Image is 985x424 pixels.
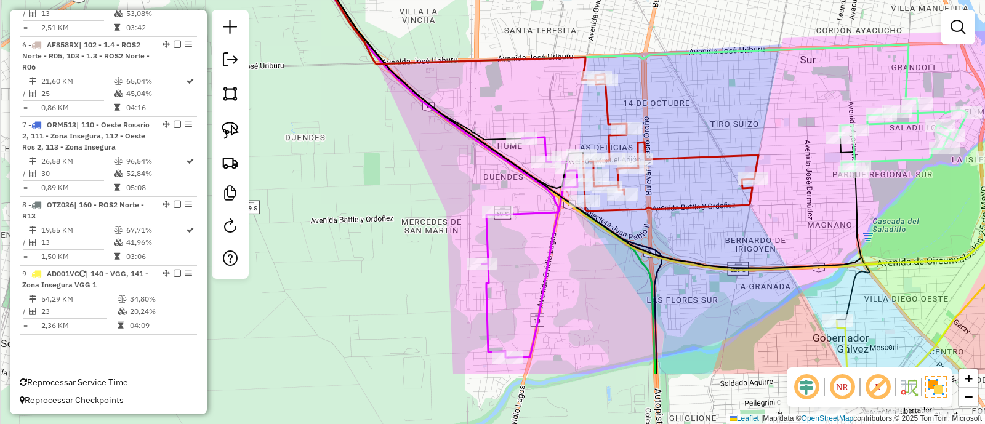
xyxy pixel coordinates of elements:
[218,214,243,241] a: Reroteirizar Sessão
[22,200,144,220] span: 8 -
[47,200,74,209] span: OTZ036
[22,7,28,20] td: /
[29,158,36,165] i: Distância Total
[222,154,239,171] img: Criar rota
[41,87,113,100] td: 25
[41,155,113,167] td: 26,58 KM
[22,269,148,289] span: | 140 - VGG, 141 - Zona Insegura VGG 1
[79,270,86,278] i: Veículo já utilizado nesta sessão
[126,7,185,20] td: 53,08%
[29,295,36,303] i: Distância Total
[218,181,243,209] a: Criar modelo
[959,388,978,406] a: Zoom out
[41,7,113,20] td: 13
[185,270,192,277] em: Opções
[126,167,185,180] td: 52,84%
[22,87,28,100] td: /
[114,158,123,165] i: % de utilização do peso
[946,15,970,39] a: Exibir filtros
[47,120,76,129] span: ORM513
[925,376,947,398] img: Exibir/Ocultar setores
[129,319,191,332] td: 04:09
[22,22,28,34] td: =
[114,253,120,260] i: Tempo total em rota
[899,377,919,397] img: Fluxo de ruas
[41,22,113,34] td: 2,51 KM
[114,184,120,191] i: Tempo total em rota
[22,40,150,71] span: 6 -
[118,295,127,303] i: % de utilização do peso
[163,41,170,48] em: Alterar sequência das rotas
[126,182,185,194] td: 05:08
[41,182,113,194] td: 0,89 KM
[22,182,28,194] td: =
[41,305,117,318] td: 23
[129,293,191,305] td: 34,80%
[29,170,36,177] i: Total de Atividades
[163,270,170,277] em: Alterar sequência das rotas
[41,250,113,263] td: 1,50 KM
[22,319,28,332] td: =
[118,308,127,315] i: % de utilização da cubagem
[126,155,185,167] td: 96,54%
[22,269,148,289] span: 9 -
[802,414,854,423] a: OpenStreetMap
[114,10,123,17] i: % de utilização da cubagem
[185,121,192,128] em: Opções
[218,47,243,75] a: Exportar sessão
[47,269,79,278] span: AD001VC
[761,414,763,423] span: |
[222,122,239,139] img: Selecionar atividades - laço
[187,78,194,85] i: Rota otimizada
[22,200,144,220] span: | 160 - ROS2 Norte - R13
[114,90,123,97] i: % de utilização da cubagem
[185,41,192,48] em: Opções
[41,224,113,236] td: 19,55 KM
[114,239,123,246] i: % de utilização da cubagem
[792,372,821,402] span: Ocultar deslocamento
[126,22,185,34] td: 03:42
[41,319,117,332] td: 2,36 KM
[965,389,973,404] span: −
[185,201,192,208] em: Opções
[20,377,128,388] span: Reprocessar Service Time
[129,305,191,318] td: 20,24%
[187,158,194,165] i: Rota otimizada
[29,10,36,17] i: Total de Atividades
[20,394,124,406] span: Reprocessar Checkpoints
[41,102,113,114] td: 0,86 KM
[47,40,79,49] span: AF858RX
[174,121,181,128] em: Finalizar rota
[29,226,36,234] i: Distância Total
[22,40,150,71] span: | 102 - 1.4 - ROS2 Norte - R05, 103 - 1.3 - ROS2 Norte - R06
[218,15,243,42] a: Nova sessão e pesquisa
[118,322,124,329] i: Tempo total em rota
[114,226,123,234] i: % de utilização do peso
[22,305,28,318] td: /
[114,78,123,85] i: % de utilização do peso
[126,250,185,263] td: 03:06
[41,236,113,249] td: 13
[29,308,36,315] i: Total de Atividades
[126,236,185,249] td: 41,96%
[22,120,150,151] span: | 110 - Oeste Rosario 2, 111 - Zona Insegura, 112 - Oeste Ros 2, 113 - Zona Insegura
[726,414,985,424] div: Map data © contributors,© 2025 TomTom, Microsoft
[827,372,857,402] span: Ocultar NR
[114,170,123,177] i: % de utilização da cubagem
[22,236,28,249] td: /
[174,41,181,48] em: Finalizar rota
[174,270,181,277] em: Finalizar rota
[187,226,194,234] i: Rota otimizada
[41,167,113,180] td: 30
[222,85,239,102] img: Selecionar atividades - polígono
[114,104,120,111] i: Tempo total em rota
[126,87,185,100] td: 45,04%
[163,201,170,208] em: Alterar sequência das rotas
[29,90,36,97] i: Total de Atividades
[863,372,893,402] span: Exibir rótulo
[965,370,973,386] span: +
[174,201,181,208] em: Finalizar rota
[126,102,185,114] td: 04:16
[29,78,36,85] i: Distância Total
[126,224,185,236] td: 67,71%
